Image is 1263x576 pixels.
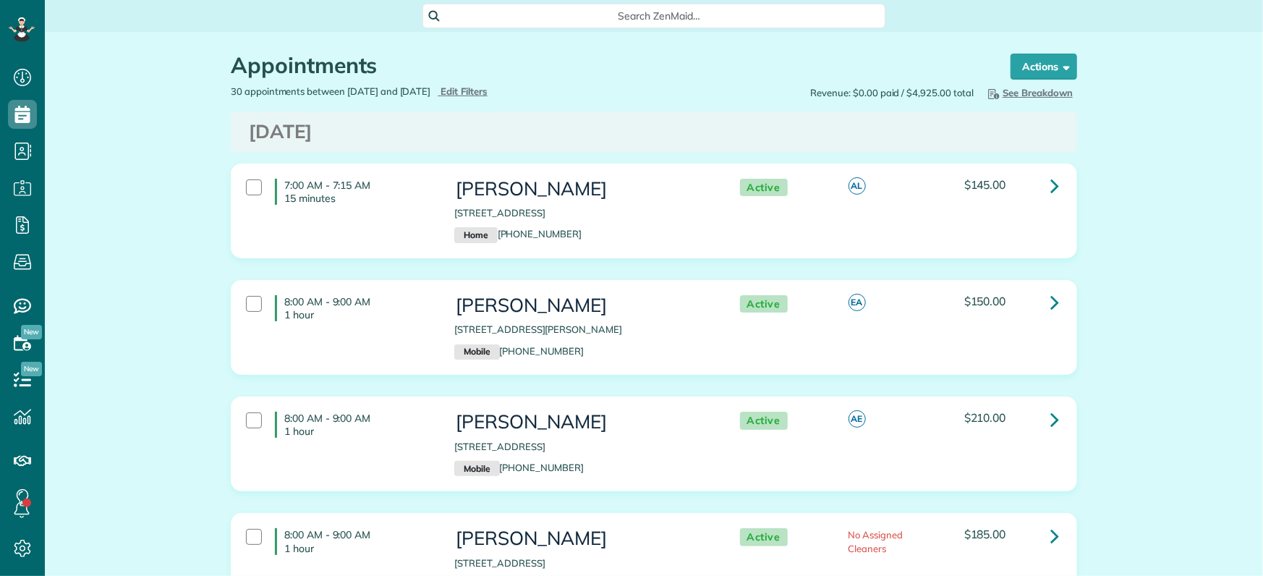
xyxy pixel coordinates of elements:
[985,87,1073,98] span: See Breakdown
[454,528,710,549] h3: [PERSON_NAME]
[981,85,1077,101] button: See Breakdown
[964,410,1006,425] span: $210.00
[810,86,974,100] span: Revenue: $0.00 paid / $4,925.00 total
[849,177,866,195] span: AL
[849,529,903,554] span: No Assigned Cleaners
[275,179,433,205] h4: 7:00 AM - 7:15 AM
[220,85,654,98] div: 30 appointments between [DATE] and [DATE]
[740,528,788,546] span: Active
[284,308,433,321] p: 1 hour
[454,461,499,477] small: Mobile
[849,294,866,311] span: EA
[1011,54,1077,80] button: Actions
[275,412,433,438] h4: 8:00 AM - 9:00 AM
[21,362,42,376] span: New
[454,345,584,357] a: Mobile[PHONE_NUMBER]
[231,54,983,77] h1: Appointments
[454,228,582,240] a: Home[PHONE_NUMBER]
[284,192,433,205] p: 15 minutes
[284,542,433,555] p: 1 hour
[740,412,788,430] span: Active
[454,462,584,473] a: Mobile[PHONE_NUMBER]
[438,85,488,97] a: Edit Filters
[849,410,866,428] span: AE
[284,425,433,438] p: 1 hour
[249,122,1059,143] h3: [DATE]
[740,179,788,197] span: Active
[275,295,433,321] h4: 8:00 AM - 9:00 AM
[21,325,42,339] span: New
[454,323,710,336] p: [STREET_ADDRESS][PERSON_NAME]
[964,527,1006,541] span: $185.00
[441,85,488,97] span: Edit Filters
[964,294,1006,308] span: $150.00
[275,528,433,554] h4: 8:00 AM - 9:00 AM
[740,295,788,313] span: Active
[454,179,710,200] h3: [PERSON_NAME]
[454,556,710,570] p: [STREET_ADDRESS]
[454,227,497,243] small: Home
[454,344,499,360] small: Mobile
[454,412,710,433] h3: [PERSON_NAME]
[454,295,710,316] h3: [PERSON_NAME]
[454,440,710,454] p: [STREET_ADDRESS]
[454,206,710,220] p: [STREET_ADDRESS]
[964,177,1006,192] span: $145.00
